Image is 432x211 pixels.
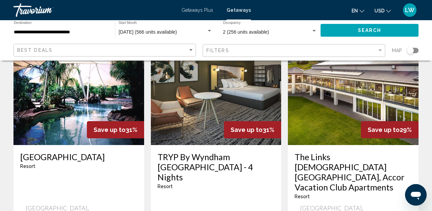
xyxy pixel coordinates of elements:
[295,152,412,192] a: The Links [DEMOGRAPHIC_DATA][GEOGRAPHIC_DATA], Accor Vacation Club Apartments
[405,184,427,206] iframe: Button to launch messaging window
[358,28,381,33] span: Search
[119,29,177,35] span: [DATE] (566 units available)
[17,47,53,53] span: Best Deals
[295,194,310,199] span: Resort
[17,47,194,53] mat-select: Sort by
[181,7,213,13] a: Getaways Plus
[368,126,400,133] span: Save up to
[352,6,364,15] button: Change language
[94,126,126,133] span: Save up to
[13,3,175,17] a: Travorium
[374,8,385,13] span: USD
[231,126,263,133] span: Save up to
[203,44,385,58] button: Filter
[223,29,269,35] span: 2 (256 units available)
[361,121,419,138] div: 29%
[288,37,419,145] img: ii_lla1.jpg
[158,152,275,182] a: TRYP By Wyndham [GEOGRAPHIC_DATA] - 4 Nights
[87,121,144,138] div: 31%
[206,48,229,53] span: Filters
[392,46,402,55] span: Map
[321,24,419,36] button: Search
[13,37,144,145] img: 1179E01L.jpg
[151,37,281,145] img: RV54I01X.jpg
[224,121,281,138] div: 31%
[227,7,251,13] a: Getaways
[20,164,35,169] span: Resort
[352,8,358,13] span: en
[405,7,414,13] span: LW
[401,3,419,17] button: User Menu
[158,184,173,189] span: Resort
[20,152,137,162] a: [GEOGRAPHIC_DATA]
[374,6,391,15] button: Change currency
